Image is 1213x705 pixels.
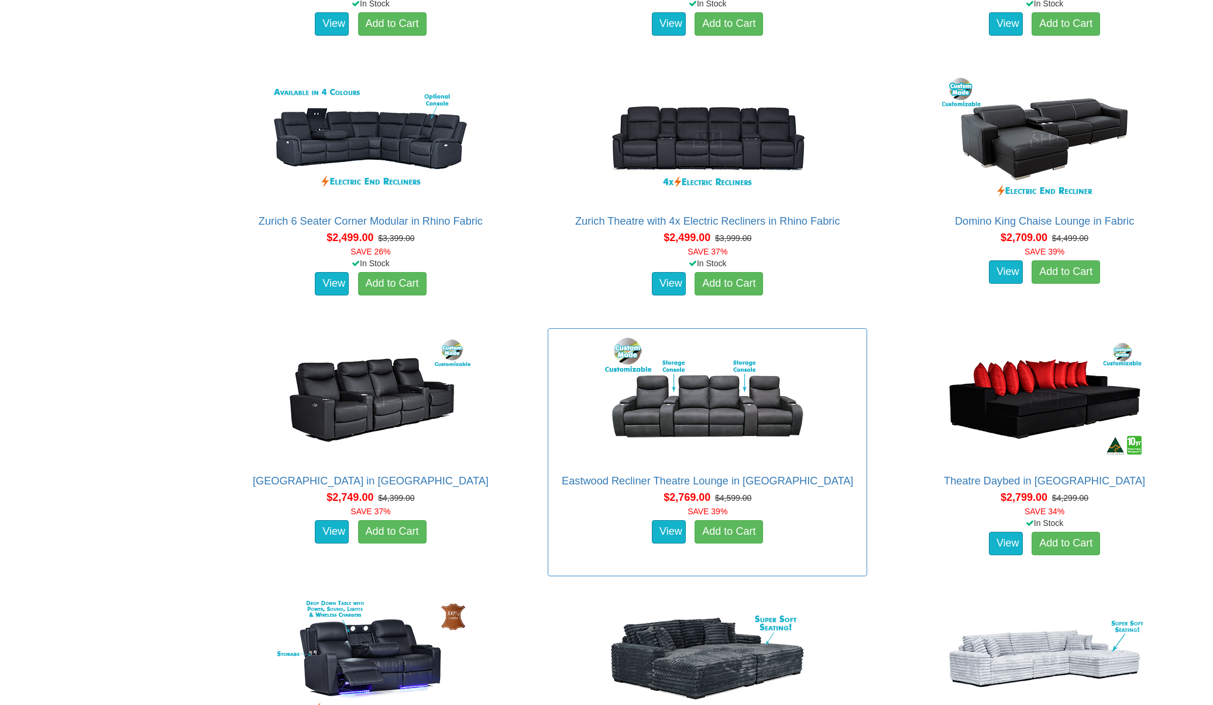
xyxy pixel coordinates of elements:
span: $2,499.00 [327,232,373,243]
div: In Stock [882,517,1207,529]
img: Zurich 6 Seater Corner Modular in Rhino Fabric [265,75,476,204]
a: Add to Cart [695,12,763,36]
a: Zurich 6 Seater Corner Modular in Rhino Fabric [259,215,483,227]
img: Bond Theatre Lounge in Fabric [265,335,476,463]
font: SAVE 37% [688,247,727,256]
a: Add to Cart [1032,260,1100,284]
del: $4,499.00 [1052,233,1088,243]
del: $4,299.00 [1052,493,1088,503]
a: View [989,12,1023,36]
div: In Stock [545,257,870,269]
span: $2,799.00 [1001,491,1047,503]
a: View [315,12,349,36]
a: Add to Cart [695,272,763,295]
img: Theatre Daybed in Fabric [939,335,1150,463]
a: Add to Cart [1032,532,1100,555]
a: Domino King Chaise Lounge in Fabric [955,215,1134,227]
span: $2,499.00 [664,232,710,243]
font: SAVE 26% [351,247,390,256]
a: View [652,520,686,544]
span: $2,709.00 [1001,232,1047,243]
font: SAVE 34% [1025,507,1064,516]
font: SAVE 37% [351,507,390,516]
del: $3,399.00 [378,233,414,243]
font: SAVE 39% [1025,247,1064,256]
a: Add to Cart [695,520,763,544]
a: View [989,532,1023,555]
a: Theatre Daybed in [GEOGRAPHIC_DATA] [944,475,1145,487]
del: $4,599.00 [715,493,751,503]
a: Add to Cart [358,12,427,36]
a: [GEOGRAPHIC_DATA] in [GEOGRAPHIC_DATA] [253,475,489,487]
img: Domino King Chaise Lounge in Fabric [939,75,1150,204]
a: View [315,520,349,544]
a: View [315,272,349,295]
img: Zurich Theatre with 4x Electric Recliners in Rhino Fabric [602,75,813,204]
font: SAVE 39% [688,507,727,516]
span: $2,749.00 [327,491,373,503]
a: Zurich Theatre with 4x Electric Recliners in Rhino Fabric [575,215,840,227]
a: View [652,272,686,295]
a: View [989,260,1023,284]
a: Add to Cart [358,520,427,544]
span: $2,769.00 [664,491,710,503]
a: View [652,12,686,36]
a: Add to Cart [1032,12,1100,36]
img: Eastwood Recliner Theatre Lounge in Fabric [602,335,813,463]
a: Add to Cart [358,272,427,295]
del: $3,999.00 [715,233,751,243]
a: Eastwood Recliner Theatre Lounge in [GEOGRAPHIC_DATA] [562,475,853,487]
del: $4,399.00 [378,493,414,503]
div: In Stock [209,257,533,269]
